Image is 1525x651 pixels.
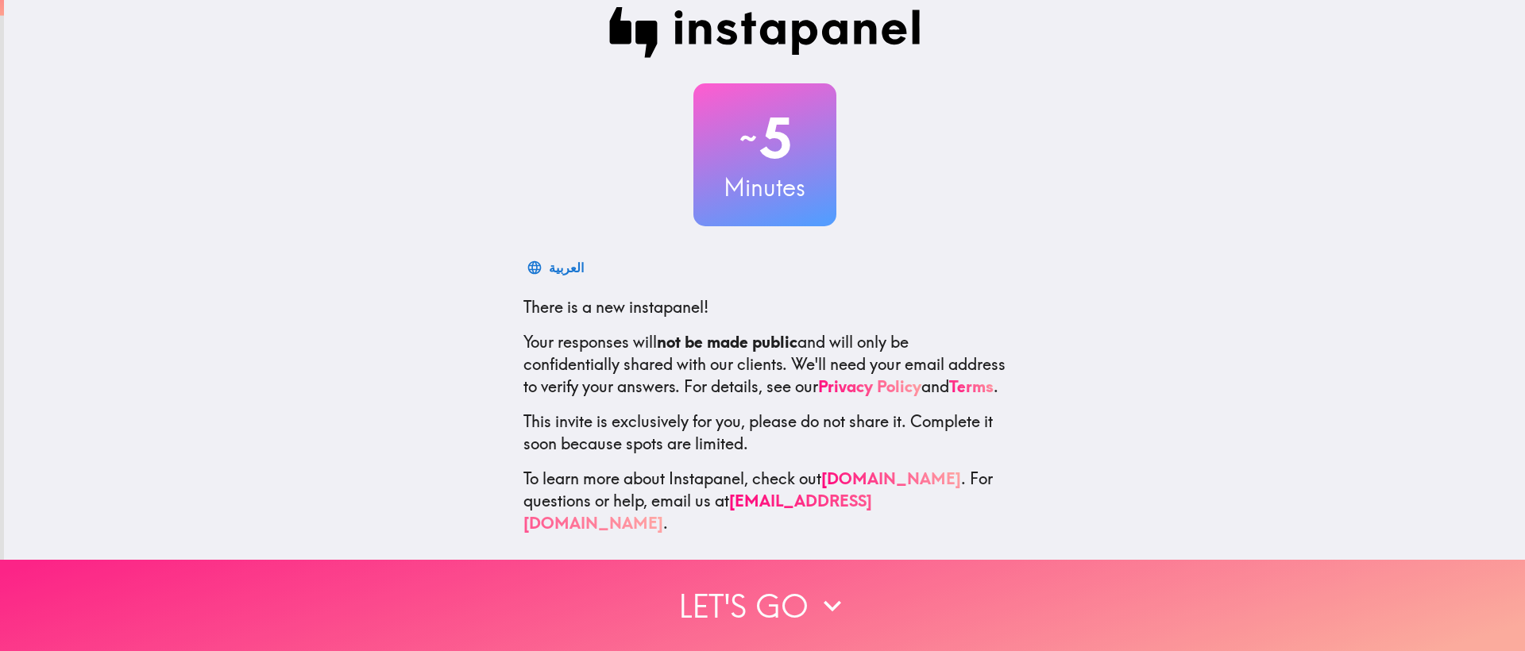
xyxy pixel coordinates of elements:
span: ~ [737,114,759,162]
p: This invite is exclusively for you, please do not share it. Complete it soon because spots are li... [523,410,1006,455]
h3: Minutes [693,171,836,204]
span: There is a new instapanel! [523,297,708,317]
a: [EMAIL_ADDRESS][DOMAIN_NAME] [523,491,872,533]
p: To learn more about Instapanel, check out . For questions or help, email us at . [523,468,1006,534]
b: not be made public [657,332,797,352]
a: [DOMAIN_NAME] [821,468,961,488]
h2: 5 [693,106,836,171]
div: العربية [549,256,584,279]
a: Privacy Policy [818,376,921,396]
p: Your responses will and will only be confidentially shared with our clients. We'll need your emai... [523,331,1006,398]
img: Instapanel [609,7,921,58]
button: العربية [523,252,590,283]
a: Terms [949,376,994,396]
